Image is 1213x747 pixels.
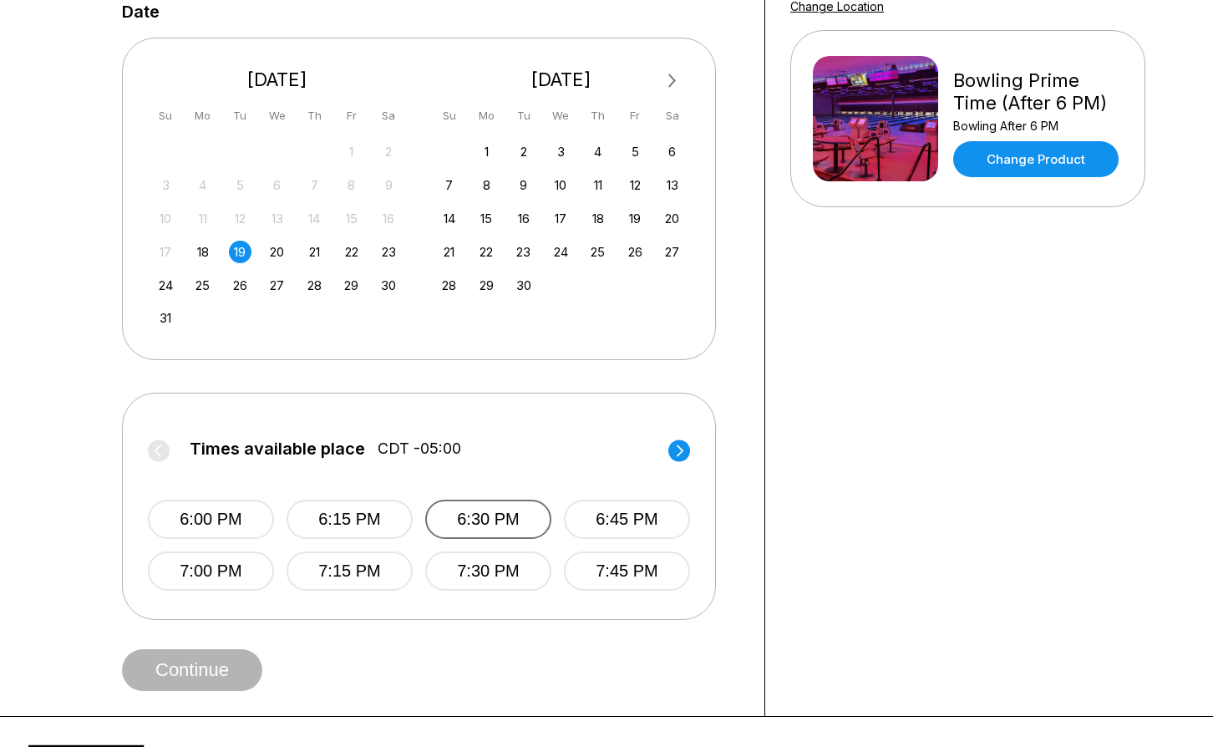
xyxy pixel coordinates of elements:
div: Choose Wednesday, September 17th, 2025 [550,207,572,230]
div: Bowling Prime Time (After 6 PM) [953,69,1123,114]
div: Mo [475,104,498,127]
div: Mo [191,104,214,127]
div: Not available Wednesday, August 6th, 2025 [266,174,288,196]
div: Choose Sunday, September 14th, 2025 [438,207,460,230]
div: Choose Thursday, September 18th, 2025 [586,207,609,230]
div: Choose Monday, September 29th, 2025 [475,274,498,297]
div: Not available Sunday, August 17th, 2025 [155,241,177,263]
div: Choose Thursday, September 11th, 2025 [586,174,609,196]
div: Tu [512,104,535,127]
div: Tu [229,104,251,127]
div: Choose Monday, September 22nd, 2025 [475,241,498,263]
span: Times available place [190,440,365,458]
div: Choose Tuesday, August 26th, 2025 [229,274,251,297]
div: Choose Wednesday, September 10th, 2025 [550,174,572,196]
div: Choose Friday, September 26th, 2025 [624,241,647,263]
button: 7:15 PM [287,551,413,591]
div: Choose Saturday, August 30th, 2025 [378,274,400,297]
div: Choose Monday, September 15th, 2025 [475,207,498,230]
div: Not available Friday, August 8th, 2025 [340,174,363,196]
div: [DATE] [148,69,407,91]
div: Not available Tuesday, August 5th, 2025 [229,174,251,196]
div: Not available Friday, August 1st, 2025 [340,140,363,163]
div: Sa [661,104,683,127]
div: Not available Wednesday, August 13th, 2025 [266,207,288,230]
div: Choose Friday, September 5th, 2025 [624,140,647,163]
div: Choose Saturday, August 23rd, 2025 [378,241,400,263]
div: We [550,104,572,127]
div: Not available Saturday, August 2nd, 2025 [378,140,400,163]
div: Choose Saturday, September 13th, 2025 [661,174,683,196]
div: Choose Tuesday, September 16th, 2025 [512,207,535,230]
div: Th [303,104,326,127]
div: Choose Tuesday, September 9th, 2025 [512,174,535,196]
div: Choose Monday, September 8th, 2025 [475,174,498,196]
button: Next Month [659,68,686,94]
span: CDT -05:00 [378,440,461,458]
div: Choose Friday, September 19th, 2025 [624,207,647,230]
button: 6:00 PM [148,500,274,539]
button: 6:15 PM [287,500,413,539]
div: Choose Tuesday, August 19th, 2025 [229,241,251,263]
div: Choose Monday, August 25th, 2025 [191,274,214,297]
div: [DATE] [432,69,691,91]
div: Choose Tuesday, September 2nd, 2025 [512,140,535,163]
div: month 2025-09 [436,139,687,297]
div: Choose Thursday, August 28th, 2025 [303,274,326,297]
div: Choose Sunday, September 7th, 2025 [438,174,460,196]
div: Not available Sunday, August 10th, 2025 [155,207,177,230]
div: Choose Sunday, August 24th, 2025 [155,274,177,297]
div: Choose Tuesday, September 30th, 2025 [512,274,535,297]
div: Not available Thursday, August 14th, 2025 [303,207,326,230]
label: Date [122,3,160,21]
div: Choose Saturday, September 20th, 2025 [661,207,683,230]
button: 7:00 PM [148,551,274,591]
div: Choose Thursday, September 4th, 2025 [586,140,609,163]
div: Not available Monday, August 11th, 2025 [191,207,214,230]
div: Fr [624,104,647,127]
div: Fr [340,104,363,127]
div: Choose Wednesday, August 27th, 2025 [266,274,288,297]
div: Choose Friday, September 12th, 2025 [624,174,647,196]
div: Choose Wednesday, September 24th, 2025 [550,241,572,263]
div: Not available Saturday, August 16th, 2025 [378,207,400,230]
div: Choose Friday, August 29th, 2025 [340,274,363,297]
div: Sa [378,104,400,127]
div: Choose Friday, August 22nd, 2025 [340,241,363,263]
div: Choose Sunday, September 21st, 2025 [438,241,460,263]
div: Choose Wednesday, August 20th, 2025 [266,241,288,263]
div: Choose Sunday, August 31st, 2025 [155,307,177,329]
button: 7:45 PM [564,551,690,591]
div: Choose Monday, August 18th, 2025 [191,241,214,263]
div: Not available Sunday, August 3rd, 2025 [155,174,177,196]
div: Choose Monday, September 1st, 2025 [475,140,498,163]
div: Not available Saturday, August 9th, 2025 [378,174,400,196]
div: Su [438,104,460,127]
div: Choose Saturday, September 27th, 2025 [661,241,683,263]
div: Choose Wednesday, September 3rd, 2025 [550,140,572,163]
div: Choose Thursday, September 25th, 2025 [586,241,609,263]
img: Bowling Prime Time (After 6 PM) [813,56,938,181]
div: Not available Monday, August 4th, 2025 [191,174,214,196]
div: Su [155,104,177,127]
button: 7:30 PM [425,551,551,591]
button: 6:30 PM [425,500,551,539]
div: Choose Tuesday, September 23rd, 2025 [512,241,535,263]
div: Bowling After 6 PM [953,119,1123,133]
div: Th [586,104,609,127]
a: Change Product [953,141,1119,177]
div: We [266,104,288,127]
div: Choose Sunday, September 28th, 2025 [438,274,460,297]
div: Not available Friday, August 15th, 2025 [340,207,363,230]
div: month 2025-08 [152,139,403,330]
button: 6:45 PM [564,500,690,539]
div: Not available Tuesday, August 12th, 2025 [229,207,251,230]
div: Choose Saturday, September 6th, 2025 [661,140,683,163]
div: Choose Thursday, August 21st, 2025 [303,241,326,263]
div: Not available Thursday, August 7th, 2025 [303,174,326,196]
